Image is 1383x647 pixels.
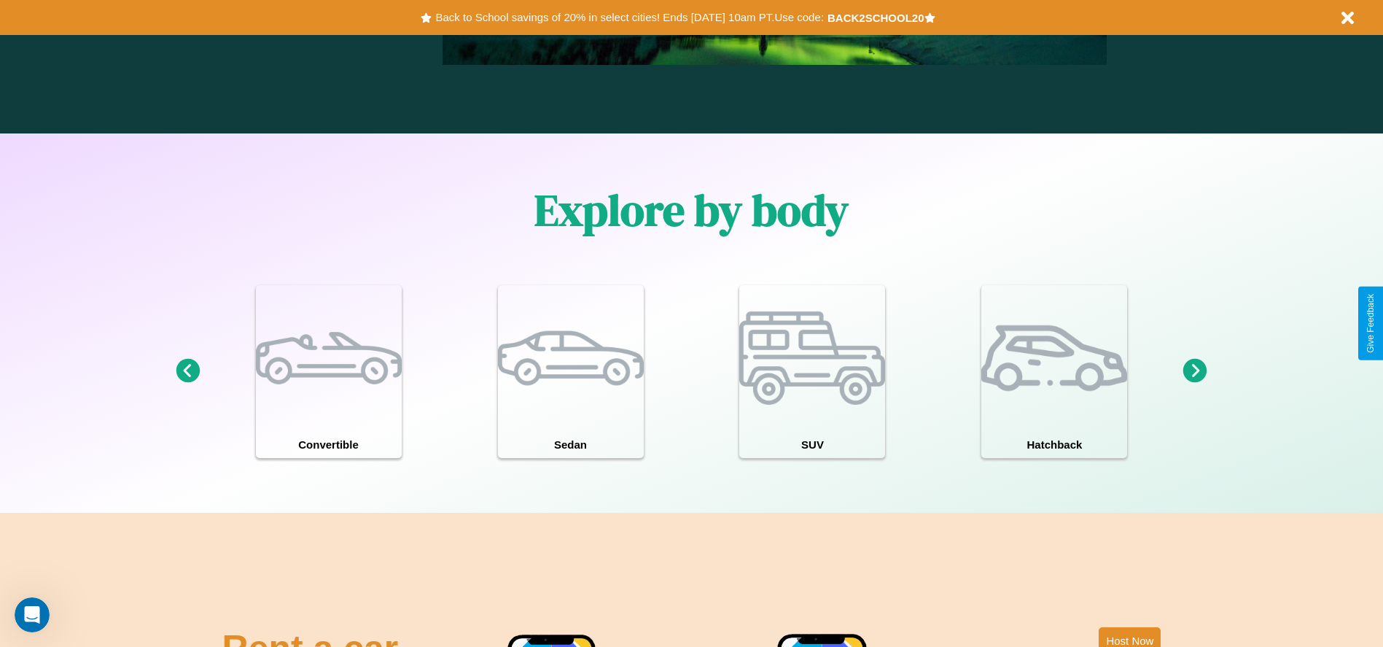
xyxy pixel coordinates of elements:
button: Back to School savings of 20% in select cities! Ends [DATE] 10am PT.Use code: [432,7,827,28]
iframe: Intercom live chat [15,597,50,632]
h4: Sedan [498,431,644,458]
h4: SUV [739,431,885,458]
div: Give Feedback [1366,294,1376,353]
h1: Explore by body [534,180,849,240]
h4: Convertible [256,431,402,458]
h4: Hatchback [981,431,1127,458]
b: BACK2SCHOOL20 [827,12,924,24]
